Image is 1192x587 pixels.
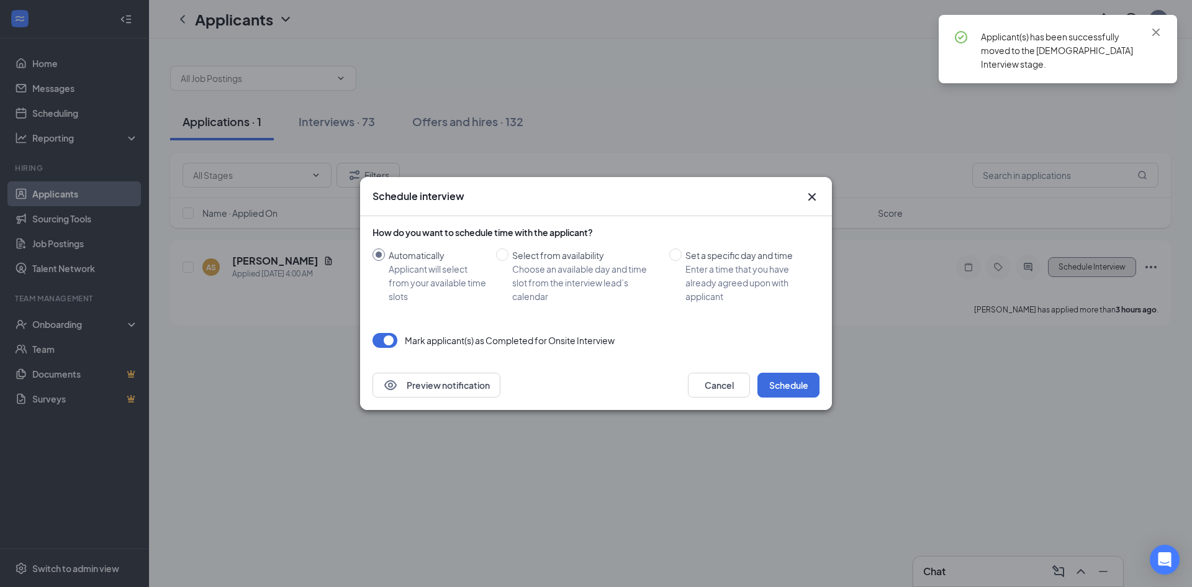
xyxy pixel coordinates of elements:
span: Applicant(s) has been successfully moved to the [DEMOGRAPHIC_DATA] Interview stage. [981,31,1133,70]
button: Cancel [688,373,750,398]
button: Schedule [757,373,819,398]
button: Close [805,189,819,204]
div: Automatically [389,248,486,262]
div: Applicant will select from your available time slots [389,262,486,303]
p: Mark applicant(s) as Completed for Onsite Interview [405,334,615,347]
div: Enter a time that you have already agreed upon with applicant [685,262,810,303]
h3: Schedule interview [372,189,464,203]
svg: CheckmarkCircle [954,30,968,45]
div: Choose an available day and time slot from the interview lead’s calendar [512,262,659,303]
div: How do you want to schedule time with the applicant? [372,226,819,239]
div: Select from availability [512,248,659,262]
div: Set a specific day and time [685,248,810,262]
svg: Cross [1149,25,1163,40]
svg: Eye [383,378,398,393]
svg: Cross [805,189,819,204]
div: Open Intercom Messenger [1150,545,1180,575]
button: EyePreview notification [372,373,500,398]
